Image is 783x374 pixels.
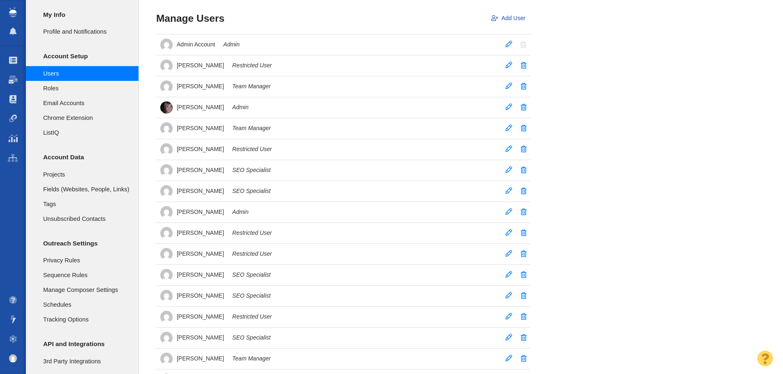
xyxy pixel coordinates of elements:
img: 5f4f0011da6bc0fb3d1a8266d7805bf4 [160,248,173,260]
span: [PERSON_NAME] [177,83,224,90]
img: 82b77490f7f989cf55b0979fae98092d [160,80,173,93]
span: ListIQ [43,128,129,137]
em: Admin [232,208,249,216]
img: 26752589ca8143c26f512736200efbe5 [160,101,173,114]
em: SEO Specialist [232,271,270,278]
em: Restricted User [232,250,272,257]
img: 5729c301c60522b0617d72decadc2e37 [160,227,173,239]
span: Email Accounts [43,99,129,108]
em: Restricted User [232,62,272,69]
em: Admin [232,103,249,111]
span: Manage Composer Settings [43,285,129,294]
img: d478f18cf59100fc7fb393b65de463c2 [160,311,173,323]
img: 69efbeddf03ddeeee4985905a694414b [160,60,173,72]
em: SEO Specialist [232,292,270,299]
img: 6666be2716d01fa25c64273d52b20fd7 [160,269,173,281]
span: Sequence Rules [43,271,129,280]
span: Tracking Options [43,315,129,324]
span: [PERSON_NAME] [177,292,224,299]
img: 87c4623c06602261a3f59618a8fce24d [160,143,173,156]
img: 52f5ad141002067aa3af302f2a907563 [160,353,173,365]
span: [PERSON_NAME] [177,124,224,132]
img: fd22f7e66fffb527e0485d027231f14a [160,290,173,302]
span: [PERSON_NAME] [177,208,224,216]
img: fa65c8adcb716b7a88aaf106597574df [160,185,173,197]
em: Team Manager [232,355,271,362]
span: [PERSON_NAME] [177,145,224,153]
a: Add User [487,11,530,25]
em: Restricted User [232,229,272,236]
em: SEO Specialist [232,166,270,174]
em: Restricted User [232,313,272,320]
span: [PERSON_NAME] [177,271,224,278]
span: [PERSON_NAME] [177,62,224,69]
img: buzzstream_logo_iconsimple.png [9,7,16,17]
span: [PERSON_NAME] [177,334,224,341]
span: [PERSON_NAME] [177,187,224,195]
img: 9035f77efe128932127c425fd1c72477 [160,332,173,344]
img: 83e163f3e5dd0197e5a222f5062b9f6e [160,122,173,135]
span: Schedules [43,300,129,309]
span: [PERSON_NAME] [177,166,224,174]
span: Roles [43,84,129,93]
span: Fields (Websites, People, Links) [43,185,129,194]
span: [PERSON_NAME] [177,103,224,111]
span: Projects [43,170,129,179]
span: Profile and Notifications [43,27,129,36]
span: Chrome Extension [43,113,129,122]
span: [PERSON_NAME] [177,250,224,257]
em: Team Manager [232,83,271,90]
span: [PERSON_NAME] [177,355,224,362]
img: 11a9b8c779f57ca999ffce8f8ad022bf [160,39,173,51]
span: Privacy Rules [43,256,129,265]
span: Unsubscribed Contacts [43,214,129,223]
span: Users [43,69,129,78]
em: SEO Specialist [232,187,270,195]
span: Admin Account [177,41,215,48]
span: [PERSON_NAME] [177,229,224,236]
span: [PERSON_NAME] [177,313,224,320]
img: d3895725eb174adcf95c2ff5092785ef [9,354,17,363]
h3: Manage Users [156,12,224,24]
span: Tags [43,200,129,209]
img: bfdb85482793501641d038293f13c422 [160,164,173,177]
em: Restricted User [232,145,272,153]
em: Admin [223,41,240,48]
em: SEO Specialist [232,334,270,341]
span: 3rd Party Integrations [43,357,129,366]
em: Team Manager [232,124,271,132]
img: 6a5e3945ebbb48ba90f02ffc6c7ec16f [160,206,173,218]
